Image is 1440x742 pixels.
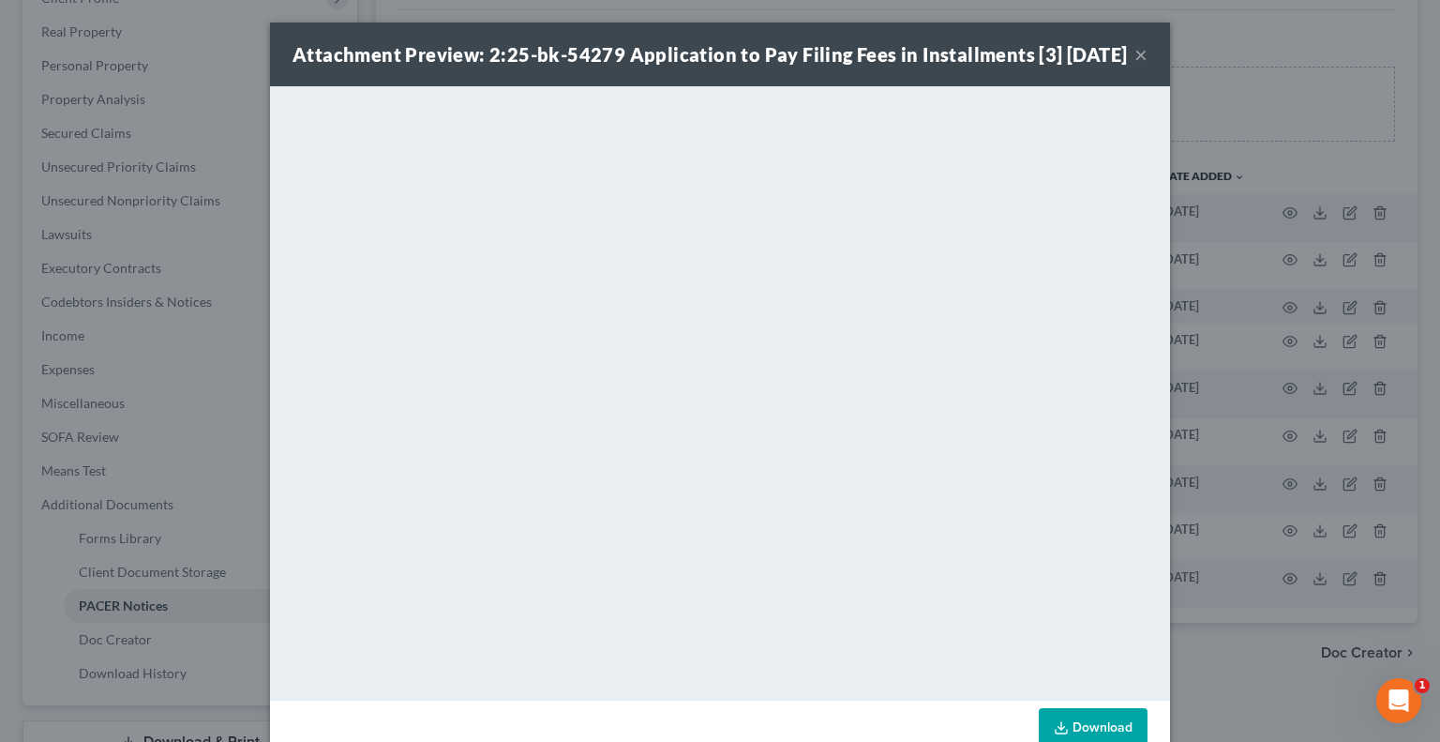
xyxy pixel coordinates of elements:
[270,86,1170,696] iframe: <object ng-attr-data='[URL][DOMAIN_NAME]' type='application/pdf' width='100%' height='650px'></ob...
[1415,678,1430,693] span: 1
[1376,678,1421,723] iframe: Intercom live chat
[1134,43,1147,66] button: ×
[292,43,1127,66] strong: Attachment Preview: 2:25-bk-54279 Application to Pay Filing Fees in Installments [3] [DATE]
